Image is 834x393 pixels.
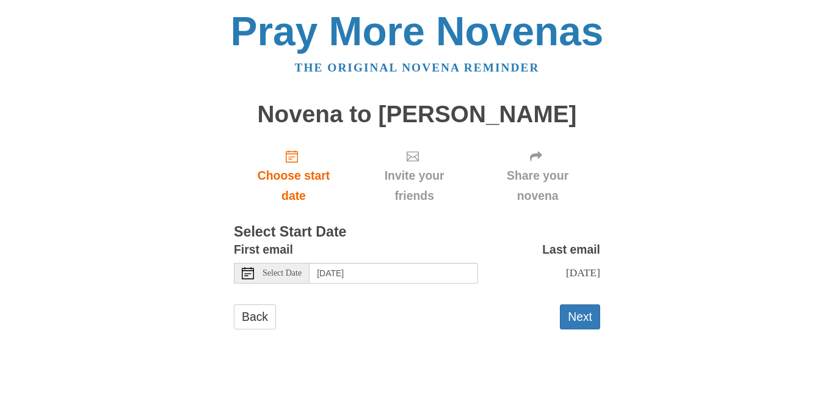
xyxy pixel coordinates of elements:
[295,61,540,74] a: The original novena reminder
[231,9,604,54] a: Pray More Novenas
[560,304,600,329] button: Next
[234,139,354,212] a: Choose start date
[263,269,302,277] span: Select Date
[487,166,588,206] span: Share your novena
[234,304,276,329] a: Back
[234,224,600,240] h3: Select Start Date
[246,166,341,206] span: Choose start date
[366,166,463,206] span: Invite your friends
[354,139,475,212] div: Click "Next" to confirm your start date first.
[475,139,600,212] div: Click "Next" to confirm your start date first.
[234,101,600,128] h1: Novena to [PERSON_NAME]
[542,240,600,260] label: Last email
[566,266,600,279] span: [DATE]
[234,240,293,260] label: First email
